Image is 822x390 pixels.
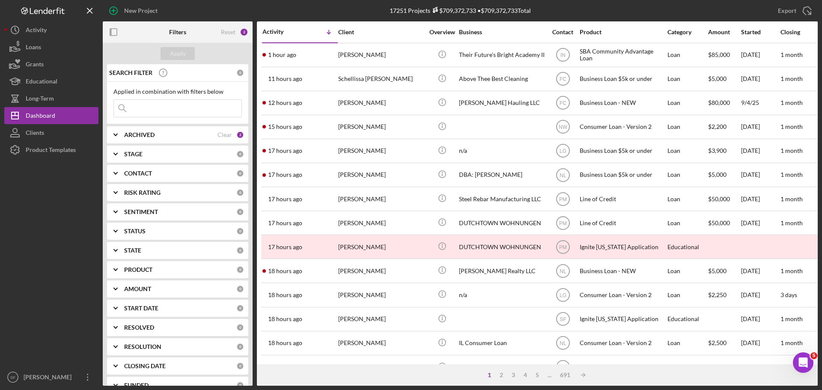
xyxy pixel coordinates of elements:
time: 2025-09-17 20:57 [268,268,302,274]
div: Loans [26,39,41,58]
a: Dashboard [4,107,98,124]
div: [PERSON_NAME] [338,283,424,306]
div: [PERSON_NAME] [338,235,424,258]
b: PRODUCT [124,266,152,273]
span: $5,000 [708,75,727,82]
div: Ignite [US_STATE] Application [580,235,665,258]
div: Above Thee Best Cleaning [459,68,545,90]
time: 2025-09-17 20:54 [268,292,302,298]
button: Loans [4,39,98,56]
div: Line of Credit [580,211,665,234]
div: 0 [236,362,244,370]
div: [DATE] [741,140,780,162]
div: [PERSON_NAME] [338,332,424,354]
div: Apply [170,47,186,60]
div: 0 [236,150,244,158]
div: 3 [507,372,519,378]
time: 1 month [780,195,803,202]
div: 9/4/25 [741,92,780,114]
div: 0 [236,266,244,274]
b: STATE [124,247,141,254]
div: Their Future's Bright Academy II [459,44,545,66]
div: Loan [667,188,707,210]
b: SENTIMENT [124,208,158,215]
div: [DATE] [741,68,780,90]
b: RISK RATING [124,189,161,196]
div: [PERSON_NAME] [338,259,424,282]
div: [PERSON_NAME] [338,211,424,234]
span: $3,900 [708,147,727,154]
div: Contact [547,29,579,36]
span: 5 [810,352,817,359]
b: Filters [169,29,186,36]
span: $50,000 [708,195,730,202]
div: [PERSON_NAME] [338,116,424,138]
div: Activity [26,21,47,41]
div: Loan [667,211,707,234]
div: Consumer Loan - Version 2 [580,283,665,306]
div: [DATE] [741,164,780,186]
time: 2025-09-17 21:37 [268,171,302,178]
div: Product Templates [26,141,76,161]
button: Activity [4,21,98,39]
div: Amount [708,29,740,36]
div: 0 [236,227,244,235]
text: FC [560,100,566,106]
div: [DATE] [741,283,780,306]
div: Reset [221,29,235,36]
span: $150,000 [708,363,733,370]
text: IN [560,364,566,370]
text: IN [560,52,566,58]
time: 1 month [780,99,803,106]
div: 0 [236,189,244,196]
div: Boyds New Generation [459,356,545,378]
div: Business Loan - NEW [580,92,665,114]
b: STAGE [124,151,143,158]
div: Loan [667,332,707,354]
div: 5 [531,372,543,378]
span: $80,000 [708,99,730,106]
b: STATUS [124,228,146,235]
iframe: Intercom live chat [793,352,813,373]
div: Loan [667,356,707,378]
div: Clients [26,124,44,143]
div: Dashboard [26,107,55,126]
text: PM [559,196,567,202]
div: [PERSON_NAME] [338,308,424,330]
div: Export [778,2,796,19]
div: [DATE] [741,188,780,210]
div: Consumer Loan - Version 2 [580,116,665,138]
text: NL [560,268,566,274]
a: Clients [4,124,98,141]
div: 0 [236,69,244,77]
div: 2 [240,28,248,36]
div: DUTCHTOWN WOHNUNGEN [459,235,545,258]
text: NW [559,124,568,130]
b: AMOUNT [124,286,151,292]
button: Long-Term [4,90,98,107]
div: Business Loan - NEW [580,259,665,282]
span: $50,000 [708,219,730,226]
div: 0 [236,304,244,312]
div: Schellissa [PERSON_NAME] [338,68,424,90]
time: 2025-09-18 13:24 [268,51,296,58]
time: 1 month [780,171,803,178]
div: [PERSON_NAME] Hauling LLC [459,92,545,114]
div: 0 [236,247,244,254]
div: ... [543,372,556,378]
div: Loan [667,116,707,138]
button: Export [769,2,818,19]
div: DUTCHTOWN WOHNUNGEN [459,211,545,234]
div: [DATE] [741,116,780,138]
time: 2025-09-17 21:41 [268,147,302,154]
div: 0 [236,285,244,293]
text: NL [560,340,566,346]
time: 2025-09-17 21:24 [268,244,302,250]
div: 0 [236,170,244,177]
div: [DATE] [741,44,780,66]
button: Grants [4,56,98,73]
div: DBA: [PERSON_NAME] [459,164,545,186]
div: $709,372,733 [430,7,476,14]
